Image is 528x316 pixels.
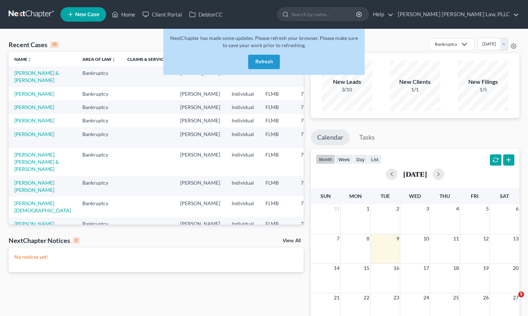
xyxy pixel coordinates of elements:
td: Bankruptcy [77,148,122,176]
a: Nameunfold_more [14,57,32,62]
td: FLMB [260,127,295,148]
span: 25 [452,293,460,302]
a: View All [283,238,301,243]
span: 6 [515,204,519,213]
span: Thu [440,193,450,199]
td: 7 [295,114,331,127]
span: 18 [452,264,460,272]
td: Individual [226,127,260,148]
td: [PERSON_NAME] [174,127,226,148]
a: Tasks [353,130,381,145]
div: 3/10 [322,86,372,93]
td: [PERSON_NAME] [174,114,226,127]
span: 1 [366,204,370,213]
span: 3 [425,204,430,213]
td: Bankruptcy [77,127,122,148]
span: 5 [518,292,524,297]
span: 2 [396,204,400,213]
div: New Leads [322,78,372,86]
td: Individual [226,87,260,100]
td: 7 [295,100,331,114]
span: 19 [482,264,490,272]
div: NextChapter Notices [9,236,79,245]
div: Recent Cases [9,40,59,49]
input: Search by name... [291,8,357,21]
span: Fri [471,193,478,199]
span: 10 [423,234,430,243]
span: 26 [482,293,490,302]
td: 7 [295,217,331,231]
span: Tue [381,193,390,199]
span: Wed [409,193,421,199]
a: [PERSON_NAME] [14,117,54,123]
span: 12 [482,234,490,243]
button: Refresh [248,55,280,69]
td: 7 [295,148,331,176]
a: [PERSON_NAME] [14,91,54,97]
td: Bankruptcy [77,66,122,87]
div: New Filings [458,78,508,86]
td: Bankruptcy [77,87,122,100]
button: month [316,154,335,164]
a: [PERSON_NAME] [14,131,54,137]
a: Area of Lawunfold_more [82,57,116,62]
td: Individual [226,100,260,114]
span: NextChapter has made some updates. Please refresh your browser. Please make sure to save your wor... [170,35,358,48]
td: Individual [226,197,260,217]
td: 7 [295,87,331,100]
span: 24 [423,293,430,302]
td: 7 [295,176,331,197]
a: Home [108,8,139,21]
button: week [335,154,353,164]
button: day [353,154,368,164]
div: 0 [73,237,79,244]
div: Bankruptcy [435,41,457,47]
td: Individual [226,114,260,127]
span: 8 [366,234,370,243]
span: 13 [512,234,519,243]
td: Bankruptcy [77,176,122,197]
td: [PERSON_NAME] [174,100,226,114]
td: Bankruptcy [77,114,122,127]
span: 5 [485,204,490,213]
a: Client Portal [139,8,186,21]
td: [PERSON_NAME] [174,87,226,100]
th: Claims & Services [122,52,174,66]
div: New Clients [390,78,440,86]
span: 7 [336,234,340,243]
span: 15 [363,264,370,272]
span: 11 [452,234,460,243]
a: Help [369,8,393,21]
span: 31 [333,204,340,213]
a: [PERSON_NAME][DEMOGRAPHIC_DATA] [14,200,71,213]
i: unfold_more [111,58,116,62]
td: [PERSON_NAME] [174,176,226,197]
span: Sat [500,193,509,199]
span: 16 [393,264,400,272]
td: Bankruptcy [77,197,122,217]
p: No notices yet! [14,253,298,261]
div: 15 [50,41,59,48]
td: Bankruptcy [77,100,122,114]
span: 14 [333,264,340,272]
td: FLMB [260,87,295,100]
h2: [DATE] [403,170,427,178]
td: FLMB [260,100,295,114]
span: 20 [512,264,519,272]
td: 7 [295,197,331,217]
td: FLMB [260,114,295,127]
div: 1/1 [390,86,440,93]
span: 4 [455,204,460,213]
a: [PERSON_NAME] [PERSON_NAME] Law, PLLC [394,8,519,21]
span: 23 [393,293,400,302]
td: Bankruptcy [77,217,122,231]
td: [PERSON_NAME] [174,217,226,231]
a: [PERSON_NAME], [PERSON_NAME] & [PERSON_NAME] [14,152,59,172]
td: FLMB [260,197,295,217]
a: DebtorCC [186,8,226,21]
td: 7 [295,127,331,148]
td: FLMB [260,176,295,197]
span: Mon [349,193,362,199]
td: Individual [226,217,260,231]
td: [PERSON_NAME] [174,197,226,217]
